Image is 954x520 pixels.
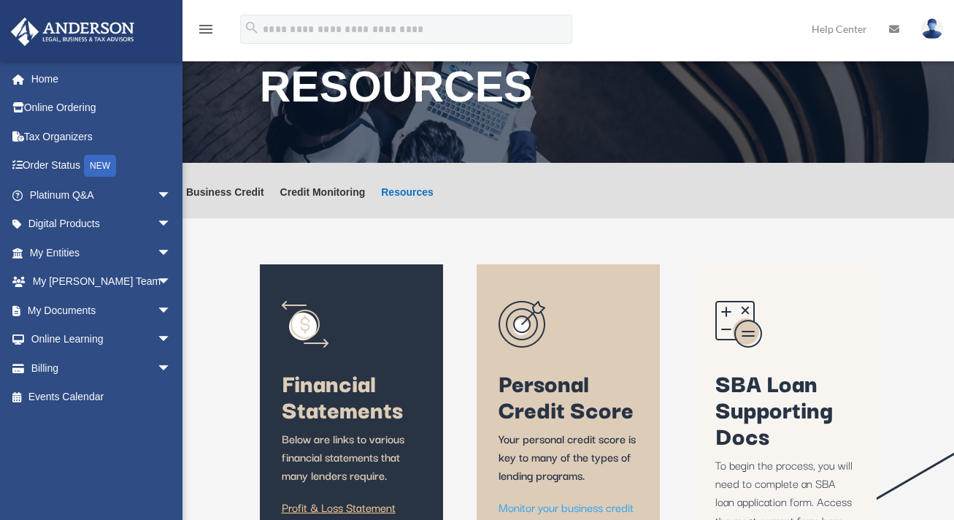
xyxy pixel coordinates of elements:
span: arrow_drop_down [157,353,186,383]
a: Order StatusNEW [10,151,193,181]
p: Below are links to various financial statements that many lenders require. [282,429,421,498]
a: Home [10,64,193,93]
a: Tax Organizers [10,122,193,151]
a: Business Credit [186,187,264,218]
img: Anderson Advisors Platinum Portal [7,18,139,46]
a: My Documentsarrow_drop_down [10,296,193,325]
i: search [244,20,260,36]
span: arrow_drop_down [157,238,186,268]
span: SBA Loan Supporting Docs [715,364,833,453]
a: Platinum Q&Aarrow_drop_down [10,180,193,210]
a: Online Learningarrow_drop_down [10,325,193,354]
span: arrow_drop_down [157,210,186,240]
a: Credit Monitoring [280,187,366,218]
div: NEW [84,155,116,177]
a: Resources [381,187,434,218]
a: Online Ordering [10,93,193,123]
span: arrow_drop_down [157,180,186,210]
a: Events Calendar [10,383,193,412]
span: arrow_drop_down [157,267,186,297]
img: User Pic [921,18,943,39]
h1: RESOURCES [260,66,877,116]
span: Personal Credit Score [499,364,634,427]
a: Digital Productsarrow_drop_down [10,210,193,239]
a: Billingarrow_drop_down [10,353,193,383]
a: My Entitiesarrow_drop_down [10,238,193,267]
a: menu [197,26,215,38]
i: menu [197,20,215,38]
span: arrow_drop_down [157,296,186,326]
span: arrow_drop_down [157,325,186,355]
p: Your personal credit score is key to many of the types of lending programs. [499,429,638,498]
a: My [PERSON_NAME] Teamarrow_drop_down [10,267,193,297]
span: Financial Statements [282,364,403,427]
